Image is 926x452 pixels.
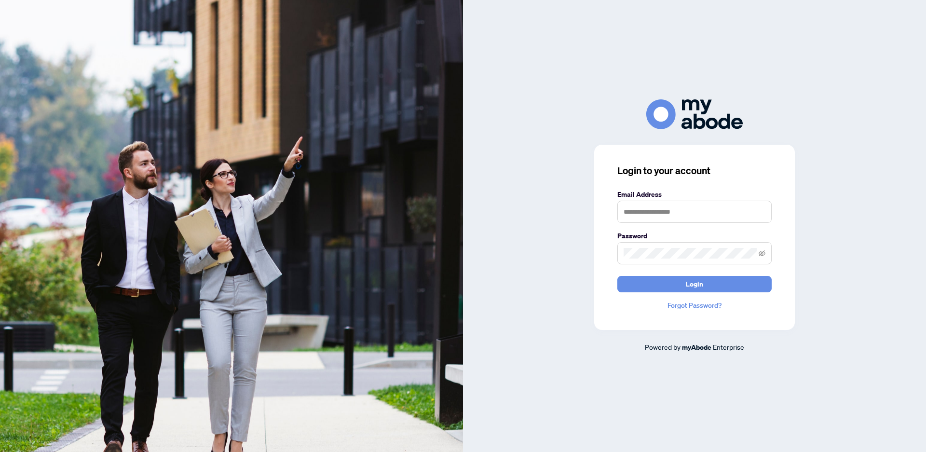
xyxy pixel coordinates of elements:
img: ma-logo [646,99,743,129]
button: Login [617,276,772,292]
a: myAbode [682,342,711,353]
span: Powered by [645,342,681,351]
span: Enterprise [713,342,744,351]
span: Login [686,276,703,292]
label: Password [617,231,772,241]
span: eye-invisible [759,250,765,257]
h3: Login to your account [617,164,772,178]
label: Email Address [617,189,772,200]
a: Forgot Password? [617,300,772,311]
